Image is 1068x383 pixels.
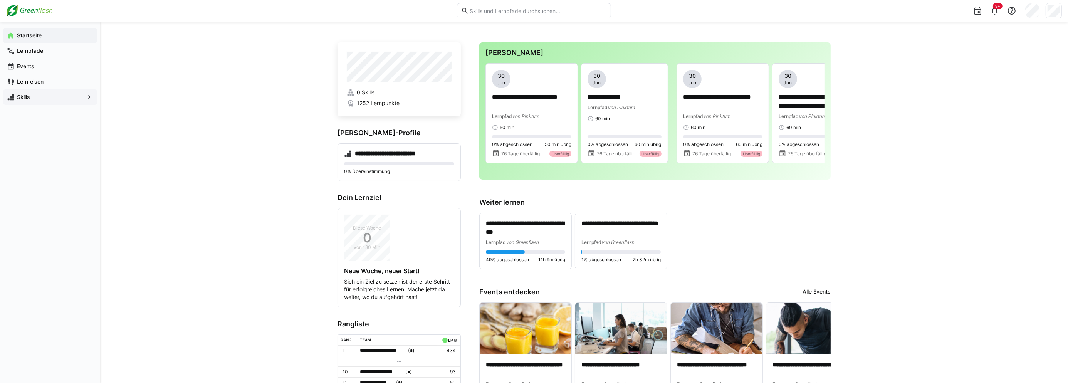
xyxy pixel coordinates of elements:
[538,257,565,263] span: 11h 9m übrig
[635,141,662,148] span: 60 min übrig
[575,303,667,354] img: image
[640,151,662,157] div: Überfällig
[440,348,456,354] p: 434
[486,239,506,245] span: Lernpfad
[480,303,571,354] img: image
[479,288,540,296] h3: Events entdecken
[357,89,374,96] span: 0 Skills
[344,267,454,275] h4: Neue Woche, neuer Start!
[469,7,607,14] input: Skills und Lernpfade durchsuchen…
[506,239,539,245] span: von Greenflash
[347,89,452,96] a: 0 Skills
[671,303,762,354] img: image
[683,113,703,119] span: Lernpfad
[341,338,352,342] div: Rang
[479,198,831,207] h3: Weiter lernen
[688,80,697,86] span: Jun
[343,348,354,354] p: 1
[595,116,610,122] span: 60 min
[549,151,571,157] div: Überfällig
[338,320,461,328] h3: Rangliste
[784,80,792,86] span: Jun
[448,338,453,343] div: LP
[588,104,608,110] span: Lernpfad
[683,141,724,148] span: 0% abgeschlossen
[784,72,791,80] span: 30
[581,239,601,245] span: Lernpfad
[689,72,696,80] span: 30
[588,141,628,148] span: 0% abgeschlossen
[492,113,512,119] span: Lernpfad
[492,141,532,148] span: 0% abgeschlossen
[593,80,601,86] span: Jun
[995,4,1000,8] span: 9+
[766,303,858,354] img: image
[338,129,461,137] h3: [PERSON_NAME]-Profile
[779,141,819,148] span: 0% abgeschlossen
[601,239,634,245] span: von Greenflash
[692,151,731,157] span: 76 Tage überfällig
[779,113,799,119] span: Lernpfad
[501,151,540,157] span: 76 Tage überfällig
[593,72,600,80] span: 30
[703,113,730,119] span: von Pinktum
[545,141,571,148] span: 50 min übrig
[360,338,371,342] div: Team
[357,99,400,107] span: 1252 Lernpunkte
[500,124,514,131] span: 50 min
[485,49,825,57] h3: [PERSON_NAME]
[338,193,461,202] h3: Dein Lernziel
[786,124,801,131] span: 60 min
[344,168,454,175] p: 0% Übereinstimmung
[691,124,705,131] span: 60 min
[408,347,415,355] span: ( )
[497,80,505,86] span: Jun
[736,141,762,148] span: 60 min übrig
[343,369,354,375] p: 10
[597,151,635,157] span: 76 Tage überfällig
[454,336,457,343] a: ø
[512,113,539,119] span: von Pinktum
[608,104,635,110] span: von Pinktum
[440,369,456,375] p: 93
[741,151,762,157] div: Überfällig
[803,288,831,296] a: Alle Events
[581,257,621,263] span: 1% abgeschlossen
[344,278,454,301] p: Sich ein Ziel zu setzen ist der erste Schritt für erfolgreiches Lernen. Mache jetzt da weiter, wo...
[405,368,412,376] span: ( )
[799,113,826,119] span: von Pinktum
[788,151,826,157] span: 76 Tage überfällig
[486,257,529,263] span: 49% abgeschlossen
[633,257,661,263] span: 7h 32m übrig
[498,72,505,80] span: 30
